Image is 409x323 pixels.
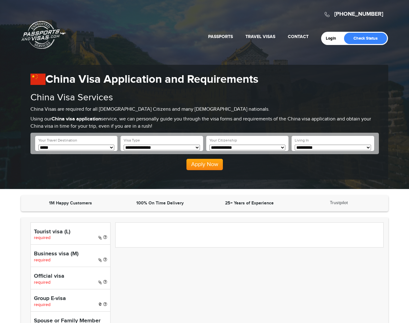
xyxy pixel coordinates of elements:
[288,34,309,39] a: Contact
[34,302,51,307] span: required
[334,11,383,18] a: [PHONE_NUMBER]
[295,138,309,143] label: Living In
[330,200,348,205] a: Trustpilot
[34,251,107,257] h4: Business visa (M)
[34,273,107,280] h4: Official visa
[344,33,387,44] a: Check Status
[98,280,102,285] i: Paper Visa
[21,21,66,49] a: Passports & [DOMAIN_NAME]
[30,73,379,86] h1: China Visa Application and Requirements
[30,116,379,130] p: Using our service, we can personally guide you through the visa forms and requirements of the Chi...
[34,229,107,235] h4: Tourist visa (L)
[34,296,107,302] h4: Group E-visa
[136,200,184,206] strong: 100% On Time Delivery
[245,34,275,39] a: Travel Visas
[34,280,51,285] span: required
[30,92,379,103] h2: China Visa Services
[98,258,102,262] i: Paper Visa
[124,138,140,143] label: Visa Type
[98,236,102,240] i: Paper Visa
[51,116,101,122] strong: China visa application
[34,258,51,263] span: required
[99,303,102,306] i: e-Visa
[30,106,379,113] p: China Visas are required for all [DEMOGRAPHIC_DATA] Citizens and many [DEMOGRAPHIC_DATA] nationals.
[34,235,51,240] span: required
[326,36,341,41] a: Login
[49,200,92,206] strong: 1M Happy Customers
[38,138,77,143] label: Your Travel Destination
[186,159,223,170] button: Apply Now
[225,200,274,206] strong: 25+ Years of Experience
[209,138,237,143] label: Your Citizenship
[208,34,233,39] a: Passports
